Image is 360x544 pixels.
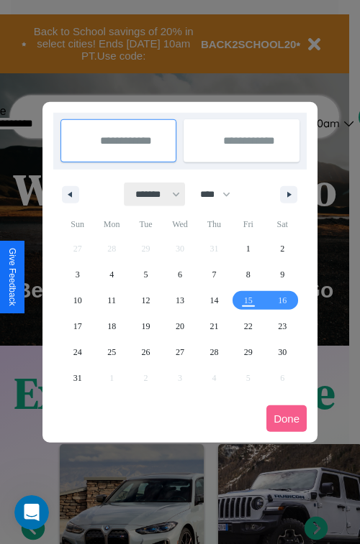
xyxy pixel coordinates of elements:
[107,313,116,339] span: 18
[246,262,251,287] span: 8
[278,339,287,365] span: 30
[212,262,216,287] span: 7
[163,213,197,236] span: Wed
[60,287,94,313] button: 10
[278,287,287,313] span: 16
[280,236,284,262] span: 2
[231,339,265,365] button: 29
[244,287,253,313] span: 15
[197,262,231,287] button: 7
[266,339,300,365] button: 30
[231,236,265,262] button: 1
[142,339,150,365] span: 26
[231,213,265,236] span: Fri
[210,313,218,339] span: 21
[266,213,300,236] span: Sat
[129,313,163,339] button: 19
[197,213,231,236] span: Thu
[94,313,128,339] button: 18
[197,313,231,339] button: 21
[107,339,116,365] span: 25
[129,262,163,287] button: 5
[73,287,82,313] span: 10
[163,287,197,313] button: 13
[94,287,128,313] button: 11
[107,287,116,313] span: 11
[197,339,231,365] button: 28
[60,262,94,287] button: 3
[244,339,253,365] span: 29
[244,313,253,339] span: 22
[266,236,300,262] button: 2
[7,248,17,306] div: Give Feedback
[280,262,284,287] span: 9
[73,365,82,391] span: 31
[14,495,49,530] iframe: Intercom live chat
[266,262,300,287] button: 9
[246,236,251,262] span: 1
[210,287,218,313] span: 14
[176,287,184,313] span: 13
[278,313,287,339] span: 23
[94,213,128,236] span: Mon
[94,339,128,365] button: 25
[210,339,218,365] span: 28
[176,313,184,339] span: 20
[60,213,94,236] span: Sun
[178,262,182,287] span: 6
[163,262,197,287] button: 6
[266,313,300,339] button: 23
[73,339,82,365] span: 24
[197,287,231,313] button: 14
[94,262,128,287] button: 4
[163,313,197,339] button: 20
[73,313,82,339] span: 17
[144,262,148,287] span: 5
[129,213,163,236] span: Tue
[60,365,94,391] button: 31
[142,313,150,339] span: 19
[129,287,163,313] button: 12
[231,262,265,287] button: 8
[266,405,307,432] button: Done
[60,339,94,365] button: 24
[60,313,94,339] button: 17
[231,287,265,313] button: 15
[109,262,114,287] span: 4
[163,339,197,365] button: 27
[176,339,184,365] span: 27
[266,287,300,313] button: 16
[129,339,163,365] button: 26
[76,262,80,287] span: 3
[142,287,150,313] span: 12
[231,313,265,339] button: 22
